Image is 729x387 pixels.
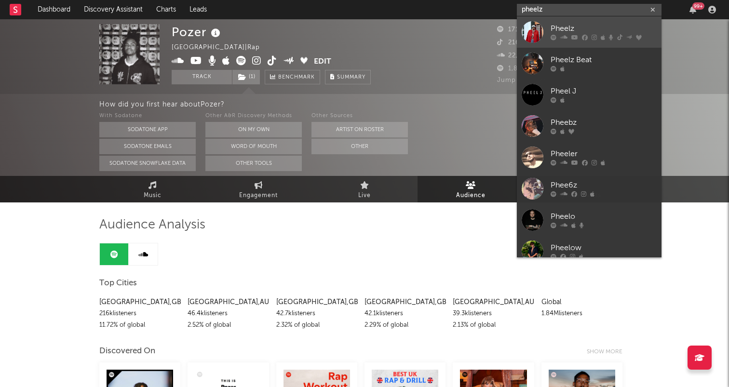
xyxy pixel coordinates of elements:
[99,122,196,137] button: Sodatone App
[364,308,445,320] div: 42.1k listeners
[551,86,657,97] div: Pheel J
[232,70,260,84] button: (1)
[205,156,302,171] button: Other Tools
[99,219,205,231] span: Audience Analysis
[551,117,657,129] div: Pheebz
[551,211,657,223] div: Pheelo
[364,320,445,331] div: 2.29 % of global
[311,110,408,122] div: Other Sources
[205,110,302,122] div: Other A&R Discovery Methods
[551,54,657,66] div: Pheelz Beat
[278,72,315,83] span: Benchmark
[358,190,371,201] span: Live
[456,190,486,201] span: Audience
[497,53,530,59] span: 22,995
[551,242,657,254] div: Pheelow
[517,236,661,267] a: Pheelow
[172,42,271,53] div: [GEOGRAPHIC_DATA] | Rap
[497,27,534,33] span: 171,686
[551,23,657,35] div: Pheelz
[497,40,534,46] span: 216,200
[172,24,223,40] div: Pozer
[453,320,534,331] div: 2.13 % of global
[205,122,302,137] button: On My Own
[497,66,598,72] span: 1,841,861 Monthly Listeners
[551,148,657,160] div: Pheeler
[99,139,196,154] button: Sodatone Emails
[692,2,704,10] div: 99 +
[99,308,180,320] div: 216k listeners
[276,320,357,331] div: 2.32 % of global
[99,99,729,110] div: How did you first hear about Pozer ?
[311,139,408,154] button: Other
[517,110,661,142] a: Pheebz
[453,296,534,308] div: [GEOGRAPHIC_DATA] , AU
[99,296,180,308] div: [GEOGRAPHIC_DATA] , GB
[311,176,418,202] a: Live
[311,122,408,137] button: Artist on Roster
[541,296,622,308] div: Global
[517,48,661,79] a: Pheelz Beat
[144,190,162,201] span: Music
[205,139,302,154] button: Word Of Mouth
[418,176,524,202] a: Audience
[497,77,553,83] span: Jump Score: 74.2
[337,75,365,80] span: Summary
[99,176,205,202] a: Music
[541,308,622,320] div: 1.84M listeners
[99,278,137,289] span: Top Cities
[232,70,260,84] span: ( 1 )
[239,190,278,201] span: Engagement
[314,56,331,68] button: Edit
[689,6,696,13] button: 99+
[276,296,357,308] div: [GEOGRAPHIC_DATA] , GB
[99,346,155,357] div: Discovered On
[188,320,269,331] div: 2.52 % of global
[517,204,661,236] a: Pheelo
[517,173,661,204] a: Phee6z
[265,70,320,84] a: Benchmark
[188,296,269,308] div: [GEOGRAPHIC_DATA] , AU
[276,308,357,320] div: 42.7k listeners
[99,156,196,171] button: Sodatone Snowflake Data
[551,180,657,191] div: Phee6z
[517,142,661,173] a: Pheeler
[99,110,196,122] div: With Sodatone
[587,346,630,358] div: Show more
[172,70,232,84] button: Track
[325,70,371,84] button: Summary
[188,308,269,320] div: 46.4k listeners
[517,4,661,16] input: Search for artists
[517,79,661,110] a: Pheel J
[205,176,311,202] a: Engagement
[99,320,180,331] div: 11.72 % of global
[453,308,534,320] div: 39.3k listeners
[517,16,661,48] a: Pheelz
[364,296,445,308] div: [GEOGRAPHIC_DATA] , GB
